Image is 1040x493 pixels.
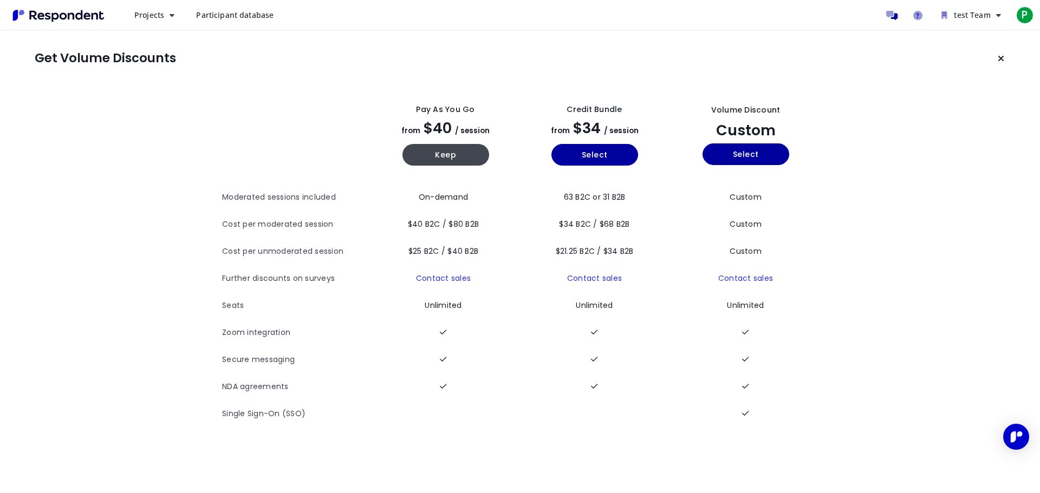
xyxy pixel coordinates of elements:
button: Projects [126,5,183,25]
button: Keep current plan [990,48,1012,69]
span: $40 [424,118,452,138]
th: Moderated sessions included [222,184,371,211]
span: $21.25 B2C / $34 B2B [556,246,634,257]
a: Contact sales [718,273,773,284]
h1: Get Volume Discounts [35,51,176,66]
span: Custom [730,246,762,257]
span: Unlimited [576,300,613,311]
span: Projects [134,10,164,20]
span: Custom [730,192,762,202]
button: Select yearly basic plan [551,144,638,166]
div: Volume Discount [711,104,781,116]
a: Help and support [907,4,928,26]
span: / session [604,126,639,136]
th: Cost per unmoderated session [222,238,371,265]
button: P [1014,5,1036,25]
a: Contact sales [567,273,622,284]
span: 63 B2C or 31 B2B [564,192,626,202]
th: Zoom integration [222,319,371,346]
span: from [551,126,570,136]
div: Credit Bundle [567,104,622,115]
span: Custom [716,120,776,140]
span: $25 B2C / $40 B2B [408,246,478,257]
a: Contact sales [416,273,471,284]
span: $34 B2C / $68 B2B [559,219,629,229]
span: On-demand [419,192,468,202]
span: from [401,126,420,136]
span: Unlimited [425,300,461,311]
span: $40 B2C / $80 B2B [408,219,479,229]
a: Message participants [881,4,902,26]
img: Respondent [9,6,108,24]
div: Open Intercom Messenger [1003,424,1029,450]
th: Secure messaging [222,346,371,373]
th: NDA agreements [222,373,371,400]
th: Further discounts on surveys [222,265,371,292]
button: Select yearly custom_static plan [703,143,789,165]
span: $34 [573,118,601,138]
th: Cost per moderated session [222,211,371,238]
th: Seats [222,292,371,319]
span: Custom [730,219,762,229]
a: Participant database [187,5,282,25]
span: / session [455,126,490,136]
span: Unlimited [727,300,764,311]
span: Participant database [196,10,274,20]
span: test Team [954,10,990,20]
div: Pay as you go [416,104,474,115]
span: P [1016,6,1033,24]
th: Single Sign-On (SSO) [222,400,371,428]
button: Keep current yearly payg plan [402,144,489,166]
button: test Team [933,5,1010,25]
